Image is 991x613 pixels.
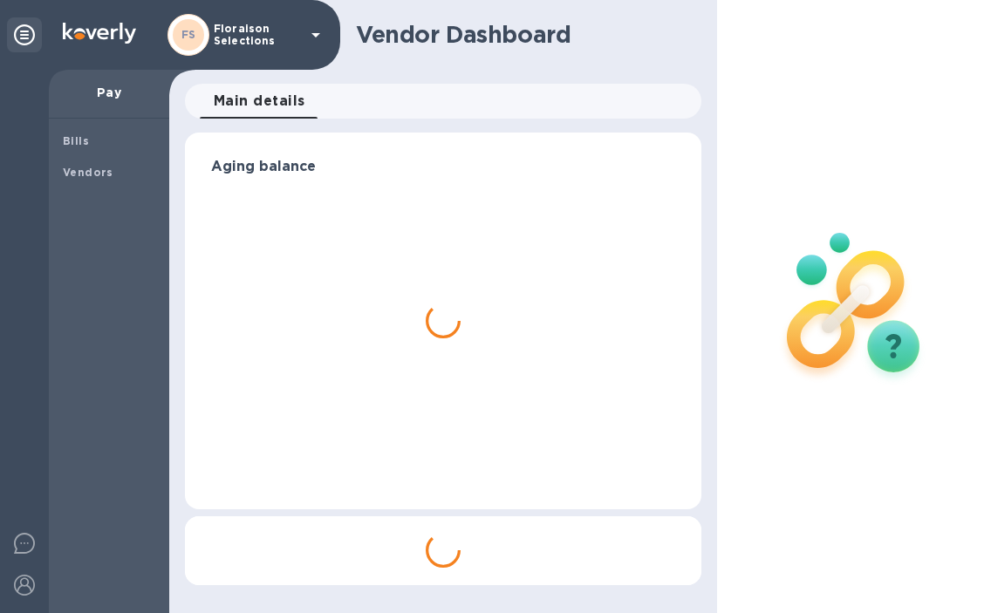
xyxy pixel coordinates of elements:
[214,23,301,47] p: Floraison Selections
[7,17,42,52] div: Unpin categories
[214,89,305,113] span: Main details
[63,166,113,179] b: Vendors
[63,23,136,44] img: Logo
[181,28,196,41] b: FS
[356,21,689,49] h1: Vendor Dashboard
[63,134,89,147] b: Bills
[63,84,155,101] p: Pay
[211,159,675,175] h3: Aging balance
